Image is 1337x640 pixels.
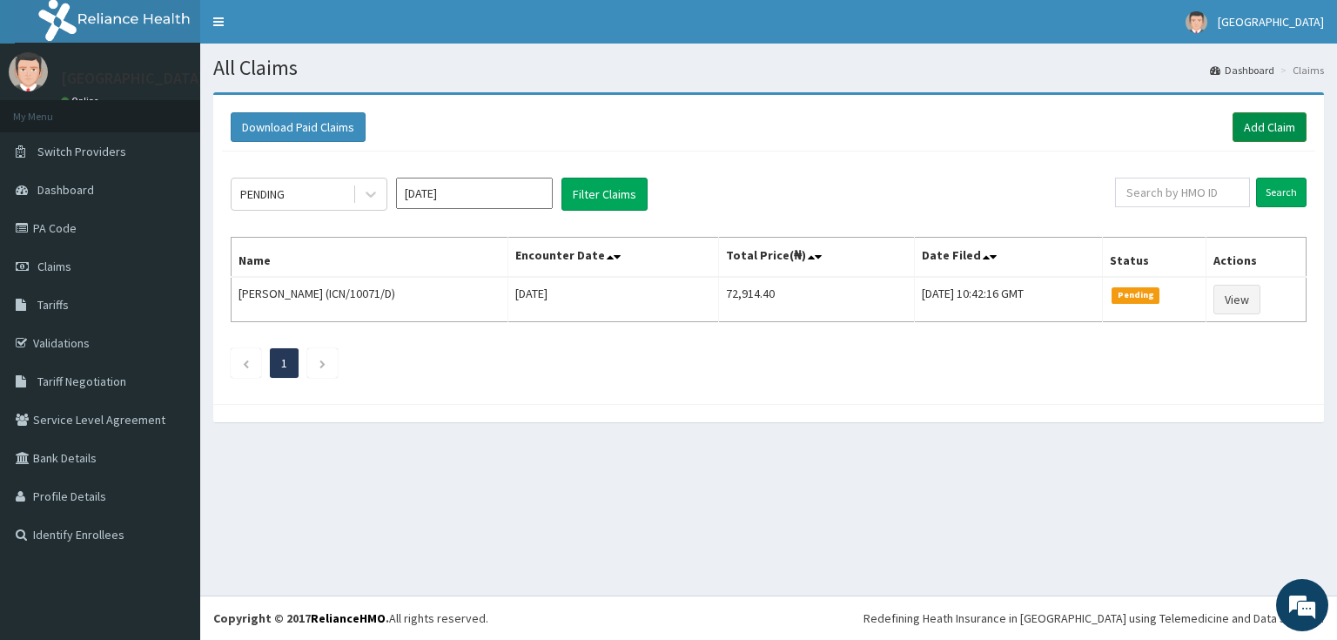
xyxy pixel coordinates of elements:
[1210,63,1274,77] a: Dashboard
[213,57,1324,79] h1: All Claims
[9,52,48,91] img: User Image
[232,277,508,322] td: [PERSON_NAME] (ICN/10071/D)
[914,277,1102,322] td: [DATE] 10:42:16 GMT
[396,178,553,209] input: Select Month and Year
[281,355,287,371] a: Page 1 is your current page
[61,95,103,107] a: Online
[719,238,915,278] th: Total Price(₦)
[232,238,508,278] th: Name
[200,596,1337,640] footer: All rights reserved.
[1206,238,1307,278] th: Actions
[1233,112,1307,142] a: Add Claim
[242,355,250,371] a: Previous page
[37,374,126,389] span: Tariff Negotiation
[508,277,719,322] td: [DATE]
[719,277,915,322] td: 72,914.40
[231,112,366,142] button: Download Paid Claims
[37,144,126,159] span: Switch Providers
[1112,287,1159,303] span: Pending
[561,178,648,211] button: Filter Claims
[508,238,719,278] th: Encounter Date
[1256,178,1307,207] input: Search
[319,355,326,371] a: Next page
[213,610,389,626] strong: Copyright © 2017 .
[37,182,94,198] span: Dashboard
[37,297,69,313] span: Tariffs
[1186,11,1207,33] img: User Image
[1276,63,1324,77] li: Claims
[61,71,205,86] p: [GEOGRAPHIC_DATA]
[863,610,1324,627] div: Redefining Heath Insurance in [GEOGRAPHIC_DATA] using Telemedicine and Data Science!
[1218,14,1324,30] span: [GEOGRAPHIC_DATA]
[240,185,285,203] div: PENDING
[914,238,1102,278] th: Date Filed
[1103,238,1206,278] th: Status
[37,259,71,274] span: Claims
[311,610,386,626] a: RelianceHMO
[1213,285,1260,314] a: View
[1115,178,1250,207] input: Search by HMO ID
